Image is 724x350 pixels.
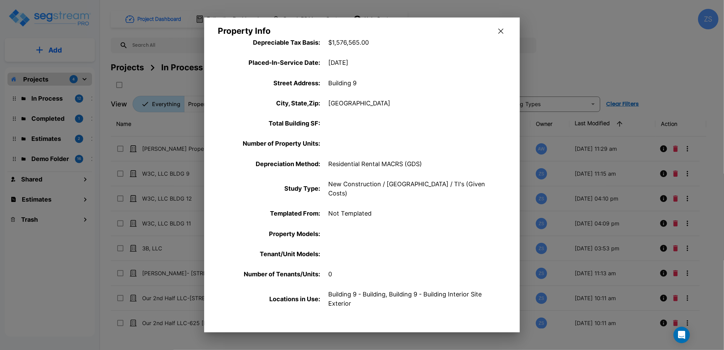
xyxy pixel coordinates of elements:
p: Property Models : [218,229,320,238]
p: Building 9 [328,78,499,88]
p: Residential Rental MACRS (GDS) [328,159,499,169]
p: Property Info [218,26,271,37]
div: Open Intercom Messenger [674,327,690,343]
p: Depreciable Tax Basis : [218,38,320,47]
p: Street Address : [218,78,320,88]
p: City, State,Zip : [218,99,320,108]
p: Study Type : [218,184,320,193]
p: Not Templated [328,209,499,218]
p: Number of Property Units : [218,139,320,148]
p: URL Number : [218,319,320,329]
p: [DATE] [328,58,499,68]
p: New Construction / [GEOGRAPHIC_DATA] / TI's (Given Costs) [328,179,499,198]
p: Tenant/Unit Models : [218,249,320,259]
p: Depreciation Method : [218,159,320,169]
p: Placed-In-Service Date : [218,58,320,68]
p: Total Building SF : [218,119,320,128]
p: Locations in Use : [218,294,320,304]
p: Templated From : [218,209,320,218]
p: 37893 [328,319,499,329]
p: $1,576,565.00 [328,38,499,47]
p: 0 [328,269,499,279]
p: Building 9 - Building, Building 9 - Building Interior Site Exterior [328,290,499,308]
p: Number of Tenants/Units : [218,269,320,279]
p: [GEOGRAPHIC_DATA] [328,99,499,108]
